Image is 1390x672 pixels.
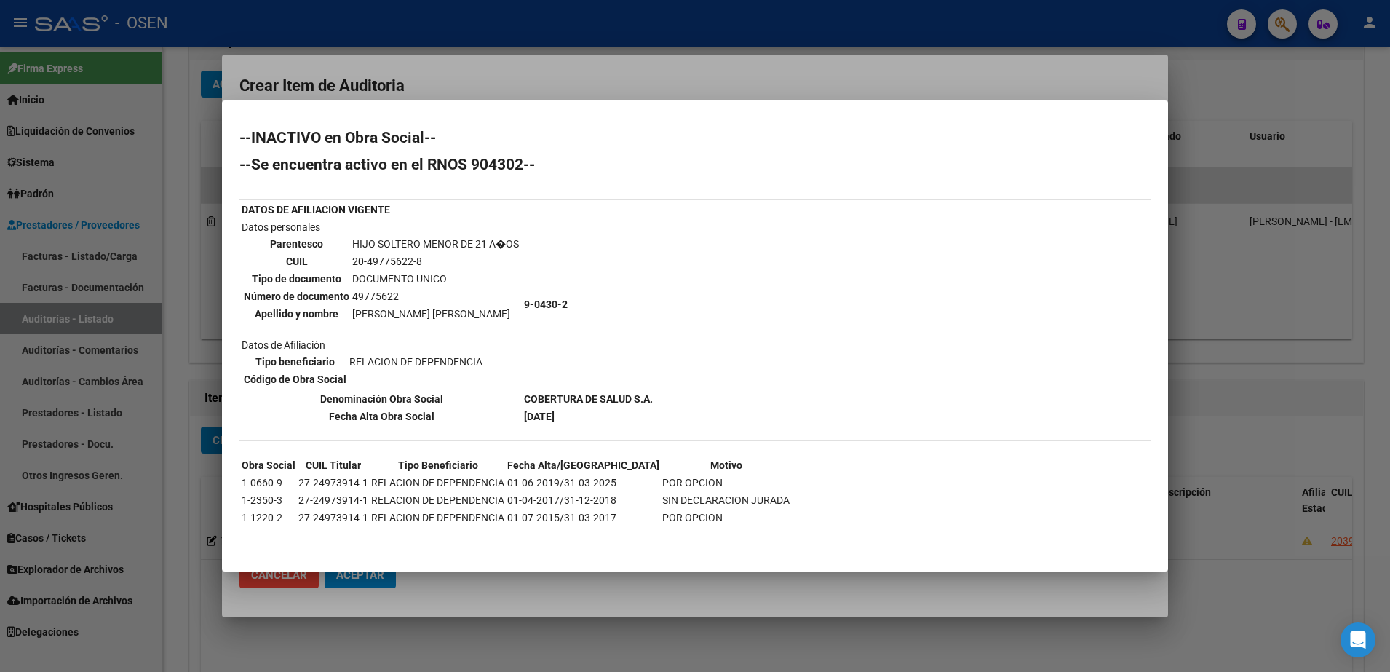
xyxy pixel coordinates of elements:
th: Tipo beneficiario [243,354,347,370]
th: Fecha Alta/[GEOGRAPHIC_DATA] [507,457,660,473]
b: COBERTURA DE SALUD S.A. [524,393,653,405]
div: Open Intercom Messenger [1341,622,1375,657]
th: Código de Obra Social [243,371,347,387]
td: Datos personales Datos de Afiliación [241,219,522,390]
th: Parentesco [243,236,350,252]
td: 20-49775622-8 [352,253,520,269]
th: Tipo de documento [243,271,350,287]
th: Obra Social [241,457,296,473]
b: DATOS DE AFILIACION VIGENTE [242,204,390,216]
td: 1-0660-9 [241,475,296,491]
b: [DATE] [524,411,555,422]
td: POR OPCION [662,510,790,526]
th: Motivo [662,457,790,473]
td: 27-24973914-1 [298,510,369,526]
td: RELACION DE DEPENDENCIA [349,354,483,370]
th: Tipo Beneficiario [370,457,505,473]
td: [PERSON_NAME] [PERSON_NAME] [352,306,520,322]
th: CUIL Titular [298,457,369,473]
td: SIN DECLARACION JURADA [662,492,790,508]
td: POR OPCION [662,475,790,491]
td: 01-04-2017/31-12-2018 [507,492,660,508]
td: 1-1220-2 [241,510,296,526]
td: RELACION DE DEPENDENCIA [370,475,505,491]
th: CUIL [243,253,350,269]
td: 1-2350-3 [241,492,296,508]
td: 01-07-2015/31-03-2017 [507,510,660,526]
td: 27-24973914-1 [298,492,369,508]
td: RELACION DE DEPENDENCIA [370,510,505,526]
td: 01-06-2019/31-03-2025 [507,475,660,491]
th: Denominación Obra Social [241,391,522,407]
td: RELACION DE DEPENDENCIA [370,492,505,508]
th: Fecha Alta Obra Social [241,408,522,424]
td: HIJO SOLTERO MENOR DE 21 A�OS [352,236,520,252]
td: 49775622 [352,288,520,304]
th: Apellido y nombre [243,306,350,322]
td: DOCUMENTO UNICO [352,271,520,287]
h2: --INACTIVO en Obra Social-- [239,130,1151,145]
h2: --Se encuentra activo en el RNOS 904302-- [239,157,1151,172]
td: 27-24973914-1 [298,475,369,491]
th: Número de documento [243,288,350,304]
b: 9-0430-2 [524,299,568,310]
